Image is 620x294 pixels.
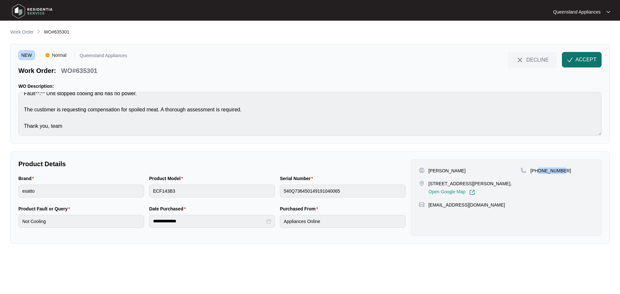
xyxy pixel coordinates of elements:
textarea: Fault**:** Unit stopped cooling and has no power. The customer is requesting compensation for spo... [18,92,602,136]
img: map-pin [419,180,425,186]
input: Serial Number [280,185,406,198]
span: Normal [49,50,69,60]
p: Product Details [18,159,406,168]
img: Vercel Logo [46,53,49,57]
p: WO Description: [18,83,602,89]
input: Product Model [149,185,275,198]
p: Work Order [10,29,34,35]
input: Brand [18,185,144,198]
img: dropdown arrow [606,10,610,14]
label: Date Purchased [149,206,188,212]
button: close-IconDECLINE [508,52,557,67]
img: Link-External [469,189,475,195]
p: WO#635301 [61,66,97,75]
a: Open Google Map [429,189,475,195]
img: user-pin [419,167,425,173]
label: Purchased From [280,206,321,212]
img: close-Icon [516,56,524,64]
input: Purchased From [280,215,406,228]
span: DECLINE [526,56,549,63]
p: [EMAIL_ADDRESS][DOMAIN_NAME] [429,202,505,208]
img: map-pin [521,167,526,173]
img: check-Icon [567,57,573,63]
p: Queensland Appliances [80,53,127,60]
img: chevron-right [36,29,41,34]
label: Product Model [149,175,186,182]
span: WO#635301 [44,29,69,35]
p: Work Order: [18,66,56,75]
button: check-IconACCEPT [562,52,602,67]
a: Work Order [9,29,35,36]
p: [PHONE_NUMBER] [530,167,571,174]
label: Product Fault or Query [18,206,73,212]
input: Date Purchased [153,218,265,225]
input: Product Fault or Query [18,215,144,228]
p: [PERSON_NAME] [429,167,466,174]
span: NEW [18,50,35,60]
span: ACCEPT [575,56,596,64]
p: [STREET_ADDRESS][PERSON_NAME], [429,180,512,187]
label: Serial Number [280,175,315,182]
label: Brand [18,175,36,182]
img: residentia service logo [10,2,55,21]
img: map-pin [419,202,425,208]
p: Queensland Appliances [553,9,601,15]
